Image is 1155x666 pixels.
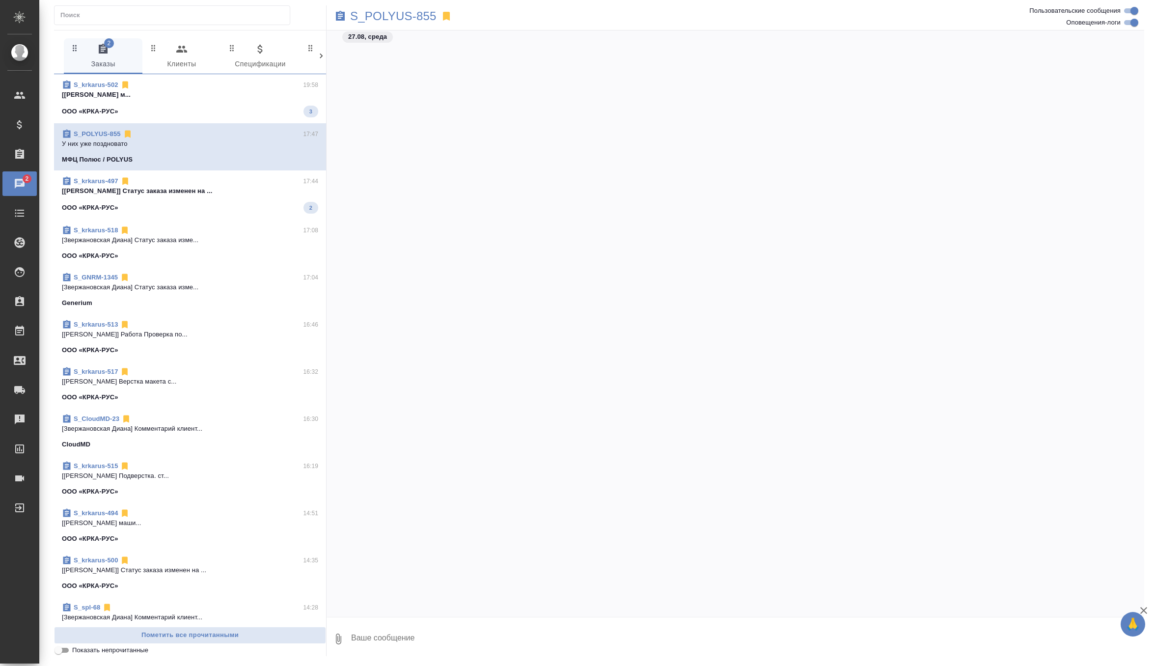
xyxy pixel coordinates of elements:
p: [[PERSON_NAME] Подверстка. ст... [62,471,318,481]
div: S_GNRM-134517:04[Звержановская Диана] Статус заказа изме...Generium [54,267,326,314]
p: [[PERSON_NAME] м... [62,90,318,100]
p: МФЦ Полюс / POLYUS [62,155,133,165]
svg: Отписаться [120,555,130,565]
p: [Звержановская Диана] Статус заказа изме... [62,282,318,292]
a: S_CloudMD-23 [74,415,119,422]
span: 2 [19,174,34,184]
p: 17:44 [303,176,318,186]
div: S_krkarus-51817:08[Звержановская Диана] Статус заказа изме...ООО «КРКА-РУС» [54,220,326,267]
a: S_krkarus-513 [74,321,118,328]
p: ООО «КРКА-РУС» [62,392,118,402]
p: CloudMD [62,440,90,449]
button: 🙏 [1121,612,1145,637]
svg: Отписаться [120,225,130,235]
p: [Звержановская Диана] Комментарий клиент... [62,612,318,622]
svg: Отписаться [120,367,130,377]
svg: Отписаться [123,129,133,139]
a: S_krkarus-518 [74,226,118,234]
p: 17:08 [303,225,318,235]
div: S_krkarus-51516:19[[PERSON_NAME] Подверстка. ст...ООО «КРКА-РУС» [54,455,326,502]
a: S_krkarus-515 [74,462,118,470]
p: ООО «КРКА-РУС» [62,581,118,591]
a: S_krkarus-494 [74,509,118,517]
svg: Зажми и перетащи, чтобы поменять порядок вкладок [306,43,315,53]
a: S_POLYUS-855 [74,130,121,138]
div: S_spl-6814:28[Звержановская Диана] Комментарий клиент...[PERSON_NAME] Pharmaceuticals Limited (HQ... [54,597,326,644]
p: 17:47 [303,129,318,139]
span: Входящие [305,43,372,70]
p: ООО «КРКА-РУС» [62,345,118,355]
span: Оповещения-логи [1066,18,1121,28]
div: S_krkarus-51716:32[[PERSON_NAME] Верстка макета с...ООО «КРКА-РУС» [54,361,326,408]
a: S_GNRM-1345 [74,274,118,281]
svg: Отписаться [120,320,130,330]
span: Пометить все прочитанными [59,630,321,641]
p: 27.08, среда [348,32,387,42]
a: S_krkarus-500 [74,556,118,564]
p: [[PERSON_NAME]] Статус заказа изменен на ... [62,565,318,575]
span: 2 [303,203,318,213]
div: S_krkarus-49414:51[[PERSON_NAME] маши...ООО «КРКА-РУС» [54,502,326,550]
p: 16:19 [303,461,318,471]
p: 14:35 [303,555,318,565]
svg: Отписаться [120,80,130,90]
p: [[PERSON_NAME] Верстка макета с... [62,377,318,387]
svg: Зажми и перетащи, чтобы поменять порядок вкладок [149,43,158,53]
a: S_krkarus-517 [74,368,118,375]
span: Спецификации [227,43,294,70]
span: 2 [104,38,114,48]
svg: Отписаться [120,461,130,471]
a: 2 [2,171,37,196]
p: [[PERSON_NAME]] Статус заказа изменен на ... [62,186,318,196]
div: S_krkarus-50014:35[[PERSON_NAME]] Статус заказа изменен на ...ООО «КРКА-РУС» [54,550,326,597]
p: [Звержановская Диана] Комментарий клиент... [62,424,318,434]
span: Заказы [70,43,137,70]
p: 16:46 [303,320,318,330]
p: ООО «КРКА-РУС» [62,107,118,116]
svg: Зажми и перетащи, чтобы поменять порядок вкладок [70,43,80,53]
p: 17:04 [303,273,318,282]
p: 14:28 [303,603,318,612]
span: Пользовательские сообщения [1029,6,1121,16]
p: Generium [62,298,92,308]
p: 14:51 [303,508,318,518]
p: [[PERSON_NAME]] Работа Проверка по... [62,330,318,339]
svg: Отписаться [102,603,112,612]
p: ООО «КРКА-РУС» [62,203,118,213]
p: [Звержановская Диана] Статус заказа изме... [62,235,318,245]
p: [[PERSON_NAME] маши... [62,518,318,528]
p: ООО «КРКА-РУС» [62,487,118,497]
span: Клиенты [148,43,215,70]
svg: Отписаться [120,176,130,186]
span: Показать непрочитанные [72,645,148,655]
p: У них уже поздновато [62,139,318,149]
a: S_spl-68 [74,604,100,611]
div: S_POLYUS-85517:47У них уже поздноватоМФЦ Полюс / POLYUS [54,123,326,170]
p: 16:30 [303,414,318,424]
button: Пометить все прочитанными [54,627,326,644]
a: S_krkarus-502 [74,81,118,88]
p: 19:58 [303,80,318,90]
p: ООО «КРКА-РУС» [62,534,118,544]
input: Поиск [60,8,290,22]
svg: Отписаться [121,414,131,424]
div: S_krkarus-51316:46[[PERSON_NAME]] Работа Проверка по...ООО «КРКА-РУС» [54,314,326,361]
a: S_POLYUS-855 [350,11,437,21]
svg: Отписаться [120,273,130,282]
div: S_CloudMD-2316:30[Звержановская Диана] Комментарий клиент...CloudMD [54,408,326,455]
p: 16:32 [303,367,318,377]
svg: Зажми и перетащи, чтобы поменять порядок вкладок [227,43,237,53]
div: S_krkarus-50219:58[[PERSON_NAME] м...ООО «КРКА-РУС»3 [54,74,326,123]
svg: Отписаться [120,508,130,518]
span: 🙏 [1125,614,1141,635]
p: ООО «КРКА-РУС» [62,251,118,261]
span: 3 [303,107,318,116]
a: S_krkarus-497 [74,177,118,185]
div: S_krkarus-49717:44[[PERSON_NAME]] Статус заказа изменен на ...ООО «КРКА-РУС»2 [54,170,326,220]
